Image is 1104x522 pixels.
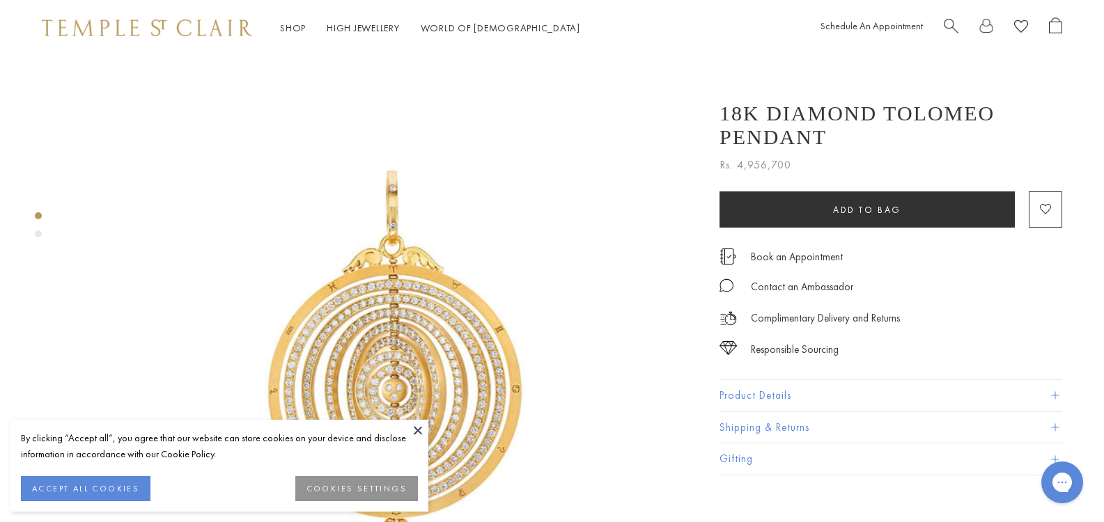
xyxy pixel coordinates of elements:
button: Product Details [720,380,1062,411]
div: Contact an Ambassador [751,278,853,296]
button: Gifting [720,443,1062,475]
button: Shipping & Returns [720,412,1062,443]
a: Open Shopping Bag [1049,17,1062,39]
p: Complimentary Delivery and Returns [751,310,900,327]
img: MessageIcon-01_2.svg [720,278,733,292]
button: Add to bag [720,191,1015,228]
h1: 18K Diamond Tolomeo Pendant [720,102,1062,149]
button: ACCEPT ALL COOKIES [21,476,150,501]
div: By clicking “Accept all”, you agree that our website can store cookies on your device and disclos... [21,430,418,462]
a: Book an Appointment [751,249,843,264]
button: COOKIES SETTINGS [295,476,418,501]
a: Search [944,17,958,39]
span: Add to bag [833,204,901,216]
img: Temple St. Clair [42,19,252,36]
img: icon_appointment.svg [720,248,736,264]
a: ShopShop [280,22,306,34]
div: Responsible Sourcing [751,341,839,358]
img: icon_delivery.svg [720,310,737,327]
iframe: Gorgias live chat messenger [1034,457,1090,508]
div: Product gallery navigation [35,209,42,248]
img: icon_sourcing.svg [720,341,737,355]
span: Rs. 4,956,700 [720,156,791,174]
a: High JewelleryHigh Jewellery [327,22,400,34]
a: Schedule An Appointment [821,19,923,32]
a: View Wishlist [1014,17,1028,39]
a: World of [DEMOGRAPHIC_DATA]World of [DEMOGRAPHIC_DATA] [421,22,580,34]
nav: Main navigation [280,19,580,37]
